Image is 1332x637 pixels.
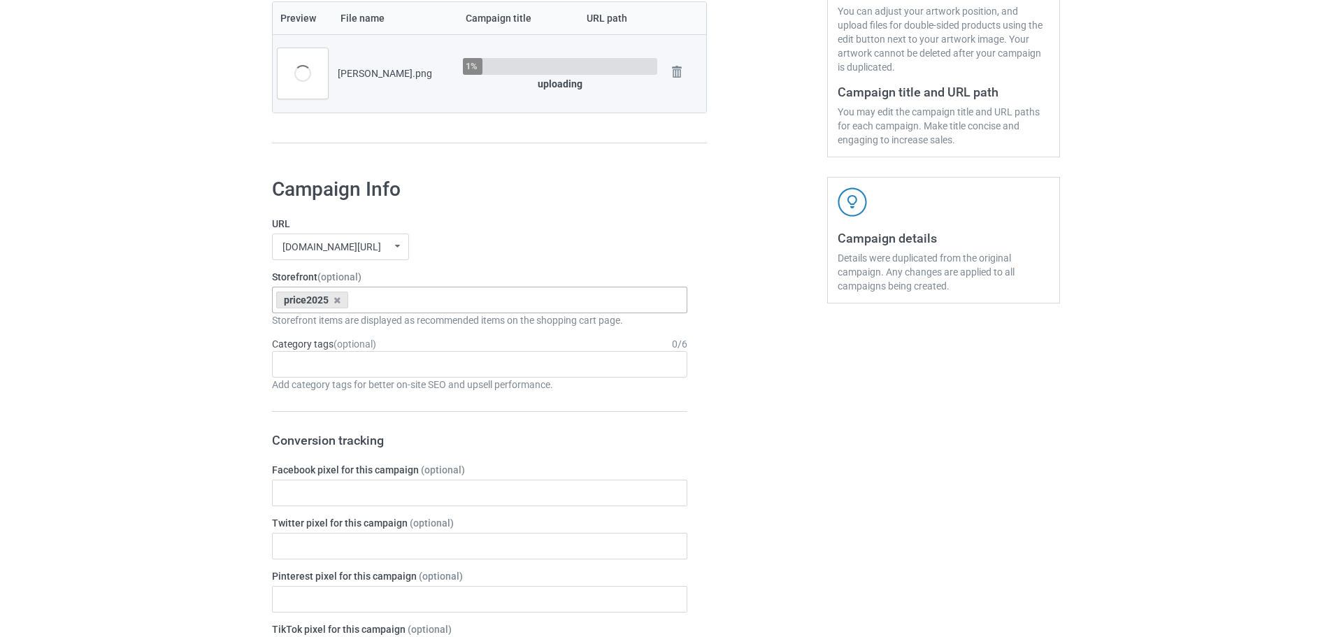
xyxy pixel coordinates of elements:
h3: Campaign details [838,230,1050,246]
div: 1% [466,62,478,71]
div: uploading [463,77,657,91]
span: (optional) [419,571,463,582]
label: Category tags [272,337,376,351]
img: svg+xml;base64,PD94bWwgdmVyc2lvbj0iMS4wIiBlbmNvZGluZz0iVVRGLTgiPz4KPHN2ZyB3aWR0aD0iMjhweCIgaGVpZ2... [667,62,687,82]
span: (optional) [408,624,452,635]
div: [DOMAIN_NAME][URL] [282,242,381,252]
label: Storefront [272,270,687,284]
th: URL path [579,2,662,34]
span: (optional) [334,338,376,350]
th: File name [333,2,458,34]
th: Preview [273,2,333,34]
h3: Campaign title and URL path [838,84,1050,100]
div: [PERSON_NAME].png [338,66,453,80]
label: TikTok pixel for this campaign [272,622,687,636]
span: (optional) [410,517,454,529]
div: 0 / 6 [672,337,687,351]
label: Facebook pixel for this campaign [272,463,687,477]
h1: Campaign Info [272,177,687,202]
div: You may edit the campaign title and URL paths for each campaign. Make title concise and engaging ... [838,105,1050,147]
div: Add category tags for better on-site SEO and upsell performance. [272,378,687,392]
div: You can adjust your artwork position, and upload files for double-sided products using the edit b... [838,4,1050,74]
div: Details were duplicated from the original campaign. Any changes are applied to all campaigns bein... [838,251,1050,293]
span: (optional) [317,271,361,282]
div: Storefront items are displayed as recommended items on the shopping cart page. [272,313,687,327]
label: Pinterest pixel for this campaign [272,569,687,583]
span: (optional) [421,464,465,475]
label: URL [272,217,687,231]
label: Twitter pixel for this campaign [272,516,687,530]
h3: Conversion tracking [272,432,687,448]
th: Campaign title [458,2,579,34]
img: svg+xml;base64,PD94bWwgdmVyc2lvbj0iMS4wIiBlbmNvZGluZz0iVVRGLTgiPz4KPHN2ZyB3aWR0aD0iNDJweCIgaGVpZ2... [838,187,867,217]
div: price2025 [276,292,348,308]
